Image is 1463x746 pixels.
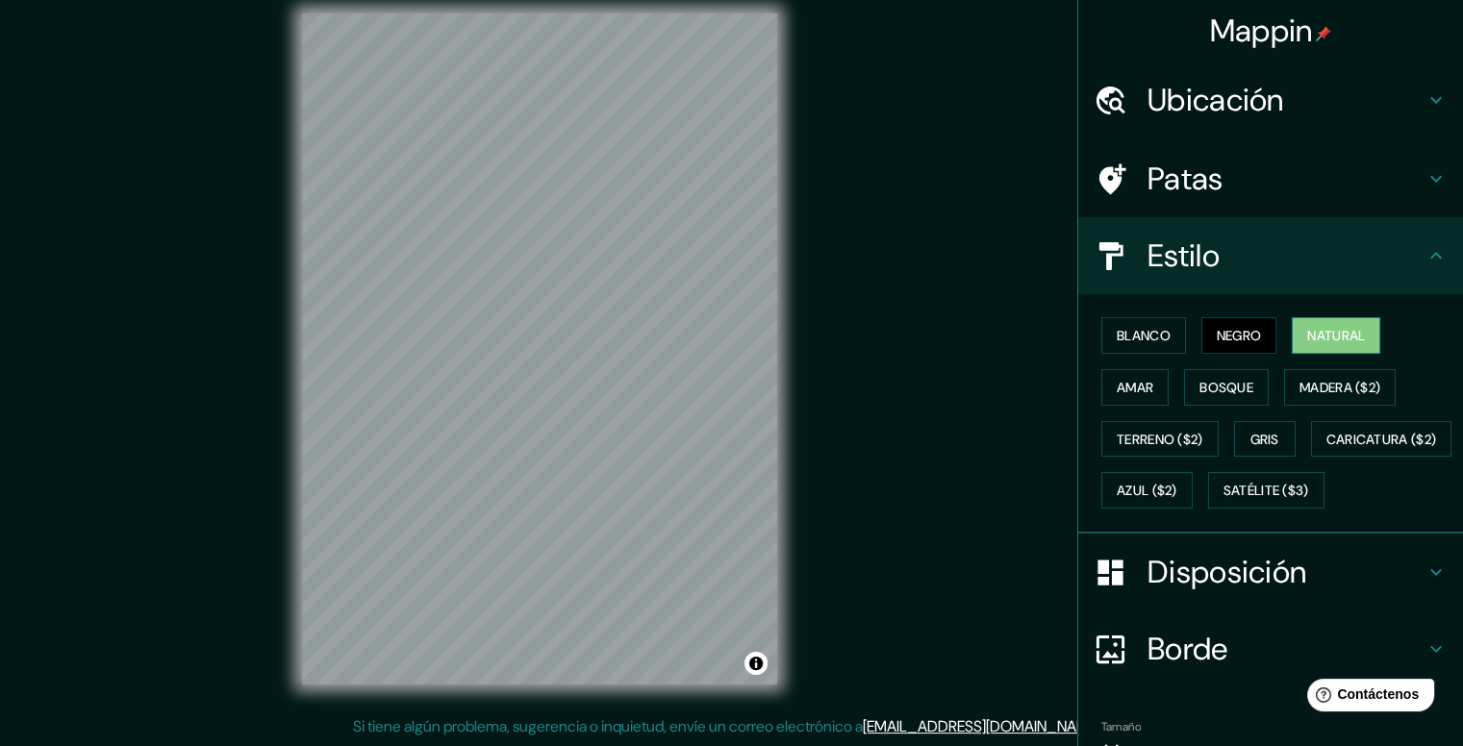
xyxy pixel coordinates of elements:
[1208,472,1324,509] button: Satélite ($3)
[1101,472,1193,509] button: Azul ($2)
[1078,217,1463,294] div: Estilo
[1299,379,1380,396] font: Madera ($2)
[1326,431,1437,448] font: Caricatura ($2)
[1117,483,1177,500] font: Azul ($2)
[1292,671,1442,725] iframe: Lanzador de widgets de ayuda
[1250,431,1279,448] font: Gris
[1307,327,1365,344] font: Natural
[1311,421,1452,458] button: Caricatura ($2)
[1292,317,1380,354] button: Natural
[1101,421,1219,458] button: Terreno ($2)
[1316,26,1331,41] img: pin-icon.png
[1117,431,1203,448] font: Terreno ($2)
[302,13,777,684] canvas: Mapa
[1148,629,1228,669] font: Borde
[1148,552,1306,592] font: Disposición
[744,652,768,675] button: Activar o desactivar atribución
[1148,159,1223,199] font: Patas
[1117,327,1171,344] font: Blanco
[863,716,1100,736] a: [EMAIL_ADDRESS][DOMAIN_NAME]
[1217,327,1262,344] font: Negro
[1078,62,1463,138] div: Ubicación
[1148,236,1220,276] font: Estilo
[1078,140,1463,217] div: Patas
[1101,369,1169,406] button: Amar
[353,716,863,736] font: Si tiene algún problema, sugerencia o inquietud, envíe un correo electrónico a
[1284,369,1396,406] button: Madera ($2)
[1117,379,1153,396] font: Amar
[1184,369,1269,406] button: Bosque
[1234,421,1296,458] button: Gris
[1078,610,1463,687] div: Borde
[1223,483,1309,500] font: Satélite ($3)
[1210,11,1313,51] font: Mappin
[1101,719,1141,734] font: Tamaño
[1078,534,1463,610] div: Disposición
[1201,317,1277,354] button: Negro
[1101,317,1186,354] button: Blanco
[1199,379,1253,396] font: Bosque
[1148,80,1284,120] font: Ubicación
